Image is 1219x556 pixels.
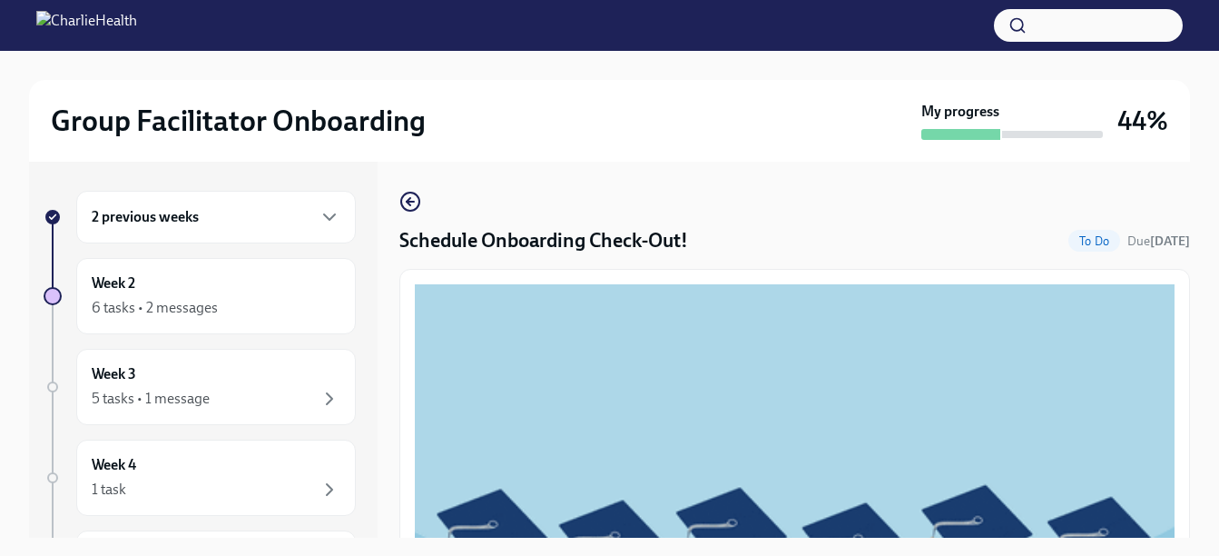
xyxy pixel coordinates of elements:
[1117,104,1168,137] h3: 44%
[44,258,356,334] a: Week 26 tasks • 2 messages
[1150,233,1190,249] strong: [DATE]
[1127,233,1190,249] span: Due
[44,440,356,516] a: Week 41 task
[399,227,688,254] h4: Schedule Onboarding Check-Out!
[44,349,356,425] a: Week 35 tasks • 1 message
[76,191,356,243] div: 2 previous weeks
[921,102,999,122] strong: My progress
[51,103,426,139] h2: Group Facilitator Onboarding
[1127,233,1190,250] span: September 23rd, 2025 16:40
[1068,234,1120,248] span: To Do
[92,298,218,318] div: 6 tasks • 2 messages
[92,364,136,384] h6: Week 3
[92,455,136,475] h6: Week 4
[92,207,199,227] h6: 2 previous weeks
[92,480,126,500] div: 1 task
[92,273,135,293] h6: Week 2
[36,11,137,40] img: CharlieHealth
[92,389,210,409] div: 5 tasks • 1 message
